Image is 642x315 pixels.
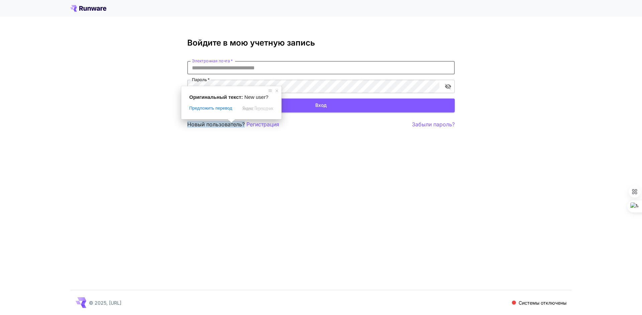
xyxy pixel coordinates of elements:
ya-tr-span: Системы отключены [519,300,566,306]
ya-tr-span: Вход [315,101,327,110]
ya-tr-span: © 2025, [URL] [89,300,121,306]
button: переключить видимость пароля [442,80,454,92]
button: Вход [187,99,455,112]
ya-tr-span: Войдите в мою учетную запись [187,38,315,48]
button: Забыли пароль? [412,120,455,129]
span: Предложить перевод [189,105,232,111]
button: Регистрация [246,120,279,129]
span: Оригинальный текст: [189,94,243,100]
ya-tr-span: Электронная почта [192,58,230,63]
ya-tr-span: Регистрация [246,121,279,128]
ya-tr-span: Пароль [192,77,207,82]
ya-tr-span: Забыли пароль? [412,121,455,128]
span: New user? [244,94,269,100]
ya-tr-span: Новый пользователь? [187,121,245,128]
